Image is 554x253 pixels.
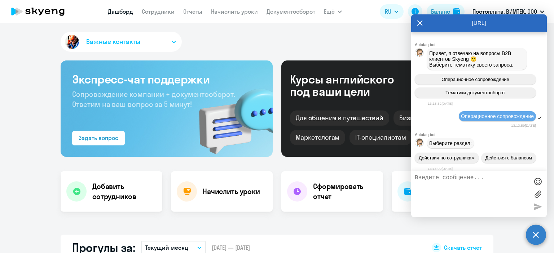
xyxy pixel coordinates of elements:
div: Задать вопрос [79,134,118,142]
button: Важные контакты [61,32,182,52]
a: Начислить уроки [211,8,258,15]
div: IT-специалистам [349,130,412,145]
img: bot avatar [415,49,424,59]
span: Операционное сопровождение [461,113,534,119]
div: Маркетологам [290,130,345,145]
button: RU [380,4,404,19]
label: Лимит 10 файлов [532,189,543,199]
button: Операционное сопровождение [415,74,536,85]
time: 13:13:59[DATE] [511,123,536,127]
h3: Экспресс-чат поддержки [72,72,261,86]
h4: Сформировать отчет [313,181,377,202]
button: Тематики документооборот [415,87,536,98]
img: avatar [63,33,80,50]
button: Действия по сотрудникам [415,153,479,163]
div: Бизнес и командировки [393,110,479,126]
span: Привет, я отвечаю на вопросы B2B клиентов Skyeng 🙂 Выберите тематику своего запроса. [429,50,514,68]
a: Сотрудники [142,8,175,15]
time: 13:14:00[DATE] [428,167,453,171]
span: Сопровождение компании + документооборот. Ответим на ваш вопрос за 5 минут! [72,90,235,109]
span: Важные контакты [86,37,140,46]
div: Autofaq bot [415,132,547,137]
p: Текущий месяц [145,243,188,252]
button: Постоплата, ВИМТЕК, ООО [469,3,548,20]
a: Дашборд [108,8,133,15]
time: 13:13:52[DATE] [428,101,453,105]
span: Операционное сопровождение [441,77,509,82]
button: Задать вопрос [72,131,125,145]
a: Отчеты [183,8,202,15]
img: bot avatar [415,139,424,149]
img: bg-img [189,76,273,157]
img: balance [453,8,460,15]
span: Ещё [324,7,335,16]
button: Действия с балансом [482,153,536,163]
button: Ещё [324,4,342,19]
span: [DATE] — [DATE] [212,244,250,252]
h4: Добавить сотрудников [92,181,157,202]
button: Балансbalance [427,4,465,19]
div: Autofaq bot [415,42,547,47]
span: Действия с балансом [485,155,532,161]
a: Документооборот [267,8,315,15]
div: Баланс [431,7,450,16]
span: Тематики документооборот [445,90,505,95]
h4: Начислить уроки [203,186,260,196]
div: Для общения и путешествий [290,110,389,126]
span: RU [385,7,391,16]
p: Постоплата, ВИМТЕК, ООО [472,7,537,16]
span: Выберите раздел: [429,140,472,146]
div: Курсы английского под ваши цели [290,73,413,98]
span: Скачать отчет [444,244,482,252]
span: Действия по сотрудникам [419,155,475,161]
